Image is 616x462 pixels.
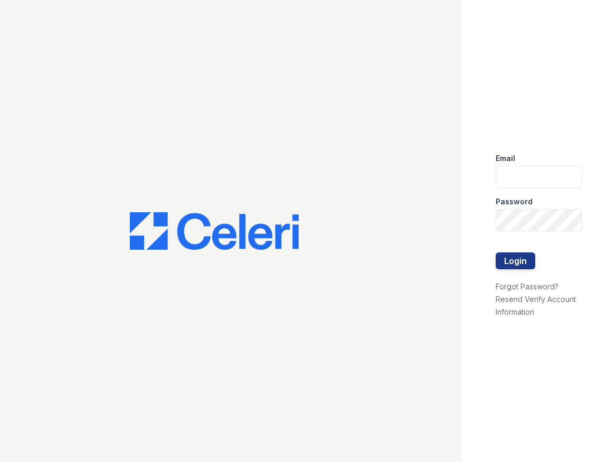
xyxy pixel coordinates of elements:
[496,282,558,291] a: Forgot Password?
[496,295,576,316] a: Resend Verify Account Information
[496,252,535,269] button: Login
[496,196,533,207] label: Password
[496,153,515,164] label: Email
[130,212,299,250] img: CE_Logo_Blue-a8612792a0a2168367f1c8372b55b34899dd931a85d93a1a3d3e32e68fde9ad4.png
